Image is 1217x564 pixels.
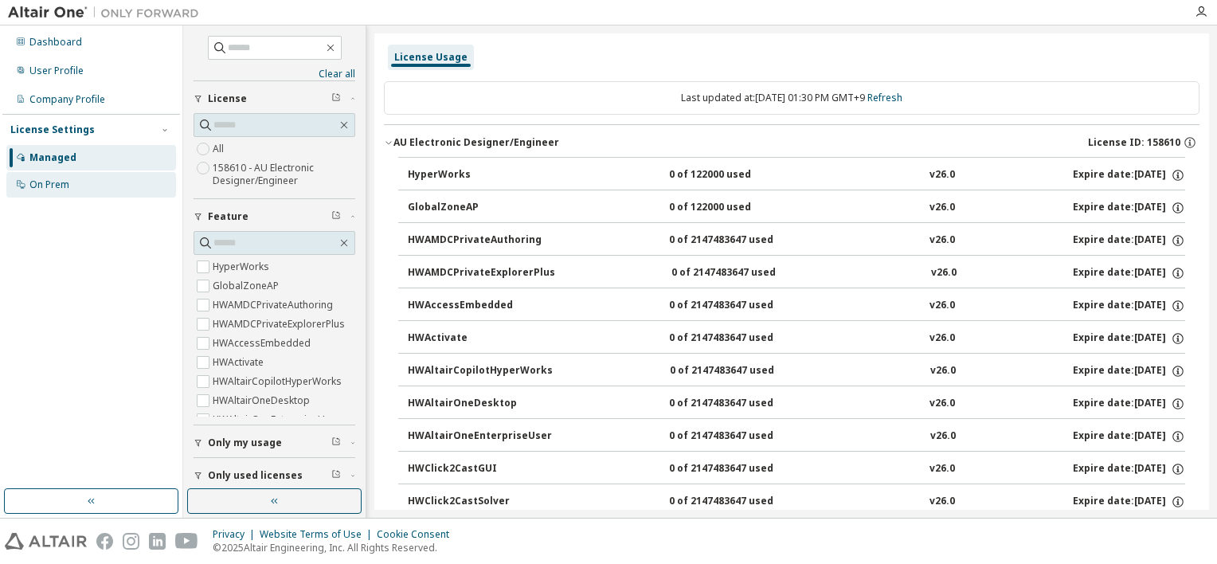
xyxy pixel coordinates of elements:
[10,123,95,136] div: License Settings
[213,276,282,296] label: GlobalZoneAP
[194,458,355,493] button: Only used licenses
[213,139,227,159] label: All
[408,266,555,280] div: HWAMDCPrivateExplorerPlus
[669,331,812,346] div: 0 of 2147483647 used
[408,495,551,509] div: HWClick2CastSolver
[408,223,1185,258] button: HWAMDCPrivateAuthoring0 of 2147483647 usedv26.0Expire date:[DATE]
[213,541,459,554] p: © 2025 Altair Engineering, Inc. All Rights Reserved.
[1073,201,1185,215] div: Expire date: [DATE]
[394,51,468,64] div: License Usage
[149,533,166,550] img: linkedin.svg
[96,533,113,550] img: facebook.svg
[29,178,69,191] div: On Prem
[5,533,87,550] img: altair_logo.svg
[213,528,260,541] div: Privacy
[213,315,348,334] label: HWAMDCPrivateExplorerPlus
[408,484,1185,519] button: HWClick2CastSolver0 of 2147483647 usedv26.0Expire date:[DATE]
[669,233,812,248] div: 0 of 2147483647 used
[123,533,139,550] img: instagram.svg
[213,334,314,353] label: HWAccessEmbedded
[929,233,955,248] div: v26.0
[669,201,812,215] div: 0 of 122000 used
[408,452,1185,487] button: HWClick2CastGUI0 of 2147483647 usedv26.0Expire date:[DATE]
[393,136,559,149] div: AU Electronic Designer/Engineer
[194,425,355,460] button: Only my usage
[260,528,377,541] div: Website Terms of Use
[377,528,459,541] div: Cookie Consent
[213,372,345,391] label: HWAltairCopilotHyperWorks
[408,168,551,182] div: HyperWorks
[1073,397,1185,411] div: Expire date: [DATE]
[213,410,343,429] label: HWAltairOneEnterpriseUser
[1088,136,1180,149] span: License ID: 158610
[669,299,812,313] div: 0 of 2147483647 used
[930,429,956,444] div: v26.0
[1073,495,1185,509] div: Expire date: [DATE]
[669,462,812,476] div: 0 of 2147483647 used
[29,151,76,164] div: Managed
[213,257,272,276] label: HyperWorks
[669,397,812,411] div: 0 of 2147483647 used
[213,391,313,410] label: HWAltairOneDesktop
[408,158,1185,193] button: HyperWorks0 of 122000 usedv26.0Expire date:[DATE]
[670,364,813,378] div: 0 of 2147483647 used
[669,429,812,444] div: 0 of 2147483647 used
[208,92,247,105] span: License
[929,495,955,509] div: v26.0
[1073,266,1185,280] div: Expire date: [DATE]
[408,364,553,378] div: HWAltairCopilotHyperWorks
[408,386,1185,421] button: HWAltairOneDesktop0 of 2147483647 usedv26.0Expire date:[DATE]
[29,65,84,77] div: User Profile
[408,256,1185,291] button: HWAMDCPrivateExplorerPlus0 of 2147483647 usedv26.0Expire date:[DATE]
[1073,364,1185,378] div: Expire date: [DATE]
[331,210,341,223] span: Clear filter
[408,201,551,215] div: GlobalZoneAP
[671,266,815,280] div: 0 of 2147483647 used
[8,5,207,21] img: Altair One
[208,437,282,449] span: Only my usage
[408,419,1185,454] button: HWAltairOneEnterpriseUser0 of 2147483647 usedv26.0Expire date:[DATE]
[669,495,812,509] div: 0 of 2147483647 used
[929,168,955,182] div: v26.0
[213,159,355,190] label: 158610 - AU Electronic Designer/Engineer
[929,299,955,313] div: v26.0
[208,210,248,223] span: Feature
[929,201,955,215] div: v26.0
[1073,168,1185,182] div: Expire date: [DATE]
[331,437,341,449] span: Clear filter
[194,81,355,116] button: License
[29,36,82,49] div: Dashboard
[1073,462,1185,476] div: Expire date: [DATE]
[194,68,355,80] a: Clear all
[194,199,355,234] button: Feature
[408,233,551,248] div: HWAMDCPrivateAuthoring
[213,296,336,315] label: HWAMDCPrivateAuthoring
[213,353,267,372] label: HWActivate
[408,429,552,444] div: HWAltairOneEnterpriseUser
[175,533,198,550] img: youtube.svg
[1073,233,1185,248] div: Expire date: [DATE]
[408,288,1185,323] button: HWAccessEmbedded0 of 2147483647 usedv26.0Expire date:[DATE]
[29,93,105,106] div: Company Profile
[331,469,341,482] span: Clear filter
[384,81,1199,115] div: Last updated at: [DATE] 01:30 PM GMT+9
[930,364,956,378] div: v26.0
[408,462,551,476] div: HWClick2CastGUI
[408,299,551,313] div: HWAccessEmbedded
[929,462,955,476] div: v26.0
[931,266,957,280] div: v26.0
[1073,429,1185,444] div: Expire date: [DATE]
[408,331,551,346] div: HWActivate
[408,321,1185,356] button: HWActivate0 of 2147483647 usedv26.0Expire date:[DATE]
[408,397,551,411] div: HWAltairOneDesktop
[929,397,955,411] div: v26.0
[1073,299,1185,313] div: Expire date: [DATE]
[669,168,812,182] div: 0 of 122000 used
[929,331,955,346] div: v26.0
[408,190,1185,225] button: GlobalZoneAP0 of 122000 usedv26.0Expire date:[DATE]
[331,92,341,105] span: Clear filter
[408,354,1185,389] button: HWAltairCopilotHyperWorks0 of 2147483647 usedv26.0Expire date:[DATE]
[867,91,902,104] a: Refresh
[208,469,303,482] span: Only used licenses
[1073,331,1185,346] div: Expire date: [DATE]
